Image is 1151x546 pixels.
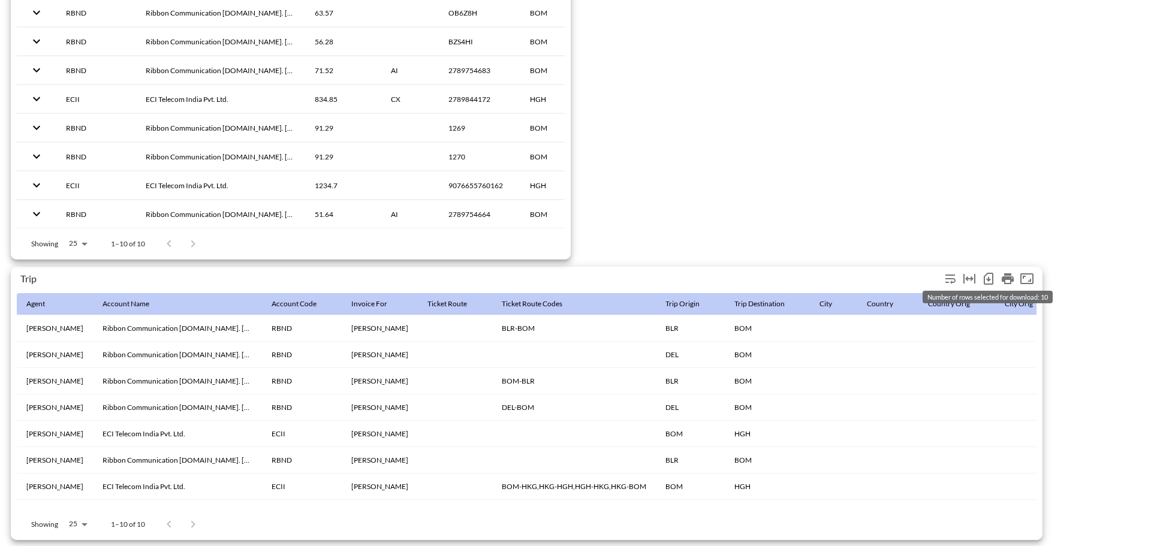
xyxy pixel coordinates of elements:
[26,117,47,138] button: expand row
[342,421,418,447] th: Amit Khandelwal
[520,200,605,228] th: BOM
[1017,269,1036,288] button: Fullscreen
[262,447,342,473] th: RBND
[427,297,467,311] div: Ticket Route
[56,28,136,56] th: RBND
[665,297,700,311] div: Trip Origin
[136,114,305,142] th: Ribbon Communication Pvt.Ltd. india
[111,239,145,249] p: 1–10 of 10
[656,315,725,342] th: BLR
[439,56,520,85] th: 2789754683
[136,85,305,113] th: ECI Telecom India Pvt. Ltd.
[17,315,93,342] th: Pooja Madhukar Bhagat
[262,473,342,500] th: ECII
[381,200,439,228] th: AI
[17,342,93,368] th: Pooja Madhukar Bhagat
[656,368,725,394] th: BLR
[492,394,656,421] th: DEL-BOM
[262,342,342,368] th: RBND
[492,368,656,394] th: BOM-BLR
[17,447,93,473] th: Pooja Madhukar Bhagat
[342,342,418,368] th: Sabin Jindal
[725,315,810,342] th: BOM
[342,394,418,421] th: Sabin Jindal
[136,200,305,228] th: Ribbon Communication Pvt.Ltd. india
[656,421,725,447] th: BOM
[923,291,1053,303] div: Number of rows selected for download: 10
[439,85,520,113] th: 2789844172
[93,368,262,394] th: Ribbon Communication Pvt.Ltd. india
[734,297,785,311] div: Trip Destination
[17,473,93,500] th: Pooja Madhukar Bhagat
[342,473,418,500] th: Amit Khandelwal
[103,297,165,311] span: Account Name
[342,447,418,473] th: Sijo John
[31,519,58,529] p: Showing
[351,297,403,311] span: Invoice For
[342,368,418,394] th: Bhaskar Naik
[136,28,305,56] th: Ribbon Communication Pvt.Ltd. india
[725,368,810,394] th: BOM
[31,239,58,249] p: Showing
[520,28,605,56] th: BOM
[103,297,149,311] div: Account Name
[502,297,562,311] div: Ticket Route Codes
[63,516,92,532] div: 25
[819,297,848,311] span: City
[136,143,305,171] th: Ribbon Communication Pvt.Ltd. india
[725,421,810,447] th: HGH
[262,368,342,394] th: RBND
[492,473,656,500] th: BOM-HKG,HKG-HGH,HGH-HKG,HKG-BOM
[20,273,941,284] div: Trip
[305,200,381,228] th: 51.64
[656,473,725,500] th: BOM
[381,56,439,85] th: AI
[656,447,725,473] th: BLR
[26,297,61,311] span: Agent
[351,297,387,311] div: Invoice For
[439,28,520,56] th: BZS4HI
[342,315,418,342] th: Bhaskar Naik
[665,297,715,311] span: Trip Origin
[17,394,93,421] th: Pooja Madhukar Bhagat
[26,31,47,52] button: expand row
[867,297,909,311] span: Country
[56,85,136,113] th: ECII
[305,171,381,200] th: 1234.7
[427,297,483,311] span: Ticket Route
[26,146,47,167] button: expand row
[262,421,342,447] th: ECII
[136,171,305,200] th: ECI Telecom India Pvt. Ltd.
[819,297,832,311] div: City
[272,297,317,311] div: Account Code
[381,85,439,113] th: CX
[502,297,578,311] span: Ticket Route Codes
[492,315,656,342] th: BLR-BOM
[520,143,605,171] th: BOM
[725,473,810,500] th: HGH
[17,368,93,394] th: Pooja Madhukar Bhagat
[26,204,47,224] button: expand row
[979,269,998,288] div: Number of rows selected for download: 10
[734,297,800,311] span: Trip Destination
[725,342,810,368] th: BOM
[26,175,47,195] button: expand row
[960,269,979,288] div: Toggle table layout between fixed and auto (default: auto)
[26,2,47,23] button: expand row
[656,394,725,421] th: DEL
[305,114,381,142] th: 91.29
[941,269,960,288] div: Wrap text
[93,315,262,342] th: Ribbon Communication Pvt.Ltd. india
[656,500,725,526] th: BLR
[439,171,520,200] th: 9076655760162
[998,269,1017,288] div: Print
[93,342,262,368] th: Ribbon Communication Pvt.Ltd. india
[305,56,381,85] th: 71.52
[26,297,45,311] div: Agent
[439,114,520,142] th: 1269
[867,297,893,311] div: Country
[439,143,520,171] th: 1270
[520,85,605,113] th: HGH
[262,500,342,526] th: RBND
[725,447,810,473] th: BOM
